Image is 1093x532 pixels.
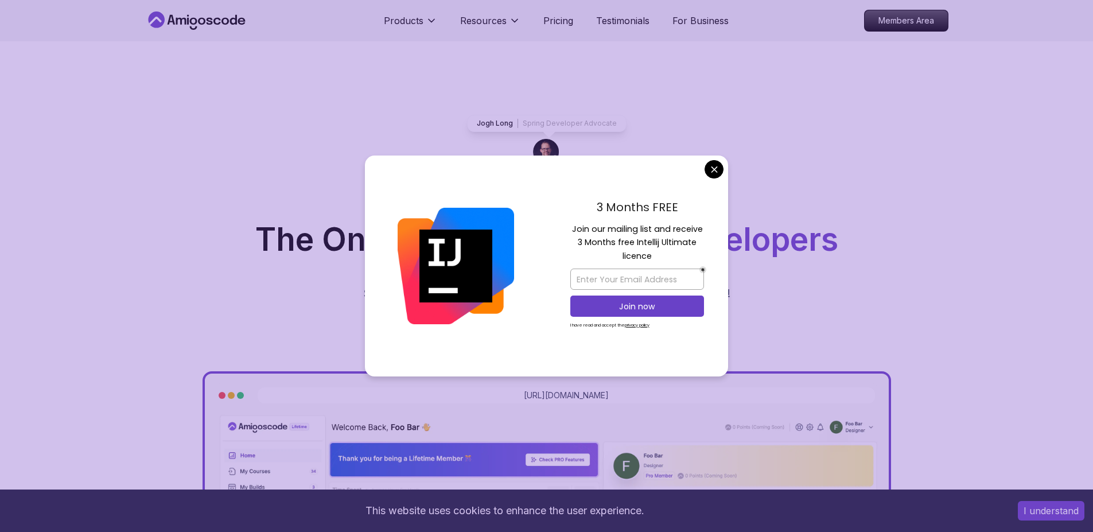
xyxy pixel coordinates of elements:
[875,278,1082,480] iframe: chat widget
[865,10,948,31] p: Members Area
[354,269,740,301] p: Get unlimited access to coding , , and . Start your journey or level up your career with Amigosco...
[1018,501,1084,521] button: Accept cookies
[533,139,561,166] img: josh long
[543,14,573,28] a: Pricing
[1045,486,1082,521] iframe: chat widget
[666,220,838,258] span: Developers
[384,14,437,37] button: Products
[524,390,609,401] a: [URL][DOMAIN_NAME]
[154,224,939,255] h1: The One-Stop Platform for
[460,14,520,37] button: Resources
[864,10,948,32] a: Members Area
[523,119,617,128] p: Spring Developer Advocate
[384,14,423,28] p: Products
[596,14,649,28] a: Testimonials
[460,14,507,28] p: Resources
[672,14,729,28] a: For Business
[477,119,513,128] p: Jogh Long
[9,498,1001,523] div: This website uses cookies to enhance the user experience.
